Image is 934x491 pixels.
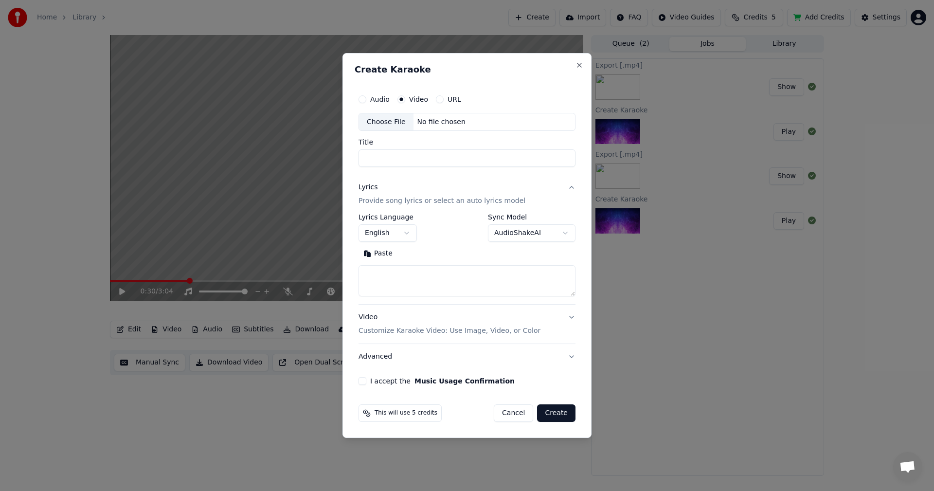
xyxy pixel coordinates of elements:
label: Title [359,139,575,146]
button: Paste [359,246,397,262]
div: Choose File [359,113,413,131]
label: URL [448,96,461,103]
div: No file chosen [413,117,469,127]
button: Cancel [494,404,533,422]
label: Video [409,96,428,103]
button: LyricsProvide song lyrics or select an auto lyrics model [359,175,575,214]
label: Sync Model [488,214,575,221]
div: Lyrics [359,183,377,193]
span: This will use 5 credits [375,409,437,417]
button: Advanced [359,344,575,369]
button: I accept the [414,378,515,384]
h2: Create Karaoke [355,65,579,74]
button: VideoCustomize Karaoke Video: Use Image, Video, or Color [359,305,575,344]
button: Create [537,404,575,422]
label: Audio [370,96,390,103]
label: I accept the [370,378,515,384]
p: Customize Karaoke Video: Use Image, Video, or Color [359,326,540,336]
div: Video [359,313,540,336]
label: Lyrics Language [359,214,417,221]
div: LyricsProvide song lyrics or select an auto lyrics model [359,214,575,305]
p: Provide song lyrics or select an auto lyrics model [359,197,525,206]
